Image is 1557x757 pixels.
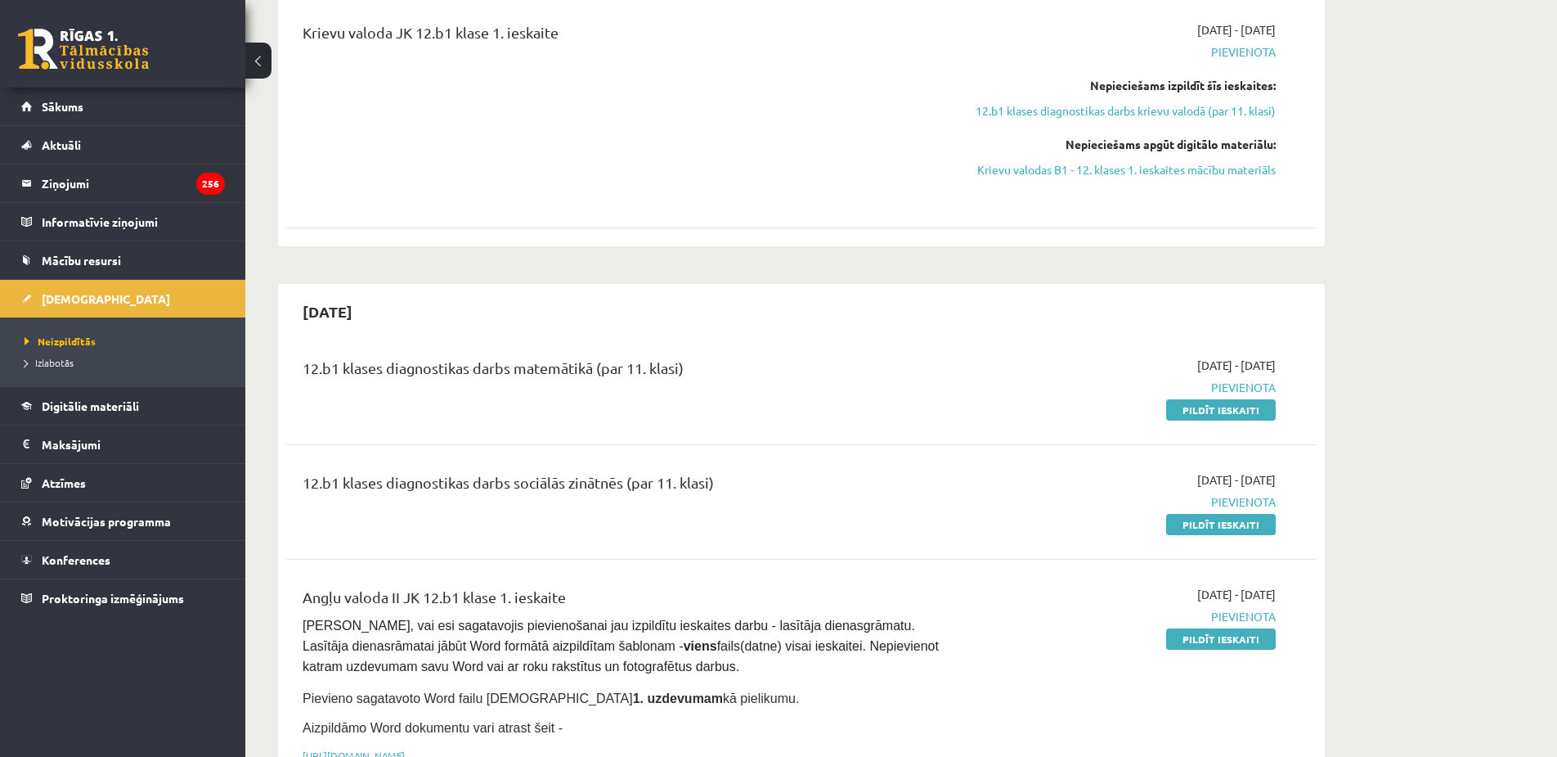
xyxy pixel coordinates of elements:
[42,399,139,413] span: Digitālie materiāli
[1197,471,1276,489] span: [DATE] - [DATE]
[42,291,170,306] span: [DEMOGRAPHIC_DATA]
[21,164,225,202] a: Ziņojumi256
[18,29,149,70] a: Rīgas 1. Tālmācības vidusskola
[21,502,225,540] a: Motivācijas programma
[1166,514,1276,535] a: Pildīt ieskaiti
[303,586,943,616] div: Angļu valoda II JK 12.b1 klase 1. ieskaite
[25,356,74,369] span: Izlabotās
[42,164,225,202] legend: Ziņojumi
[25,334,229,349] a: Neizpildītās
[967,379,1276,396] span: Pievienota
[967,136,1276,153] div: Nepieciešams apgūt digitālo materiālu:
[196,173,225,195] i: 256
[42,137,81,152] span: Aktuāli
[21,426,225,463] a: Maksājumi
[21,387,225,425] a: Digitālie materiāli
[967,102,1276,119] a: 12.b1 klases diagnostikas darbs krievu valodā (par 11. klasi)
[42,99,83,114] span: Sākums
[1197,586,1276,603] span: [DATE] - [DATE]
[42,426,225,463] legend: Maksājumi
[967,493,1276,511] span: Pievienota
[303,471,943,502] div: 12.b1 klases diagnostikas darbs sociālās zinātnēs (par 11. klasi)
[286,292,369,331] h2: [DATE]
[967,77,1276,94] div: Nepieciešams izpildīt šīs ieskaites:
[42,253,121,268] span: Mācību resursi
[21,241,225,279] a: Mācību resursi
[42,591,184,606] span: Proktoringa izmēģinājums
[967,161,1276,178] a: Krievu valodas B1 - 12. klases 1. ieskaites mācību materiāls
[1197,21,1276,38] span: [DATE] - [DATE]
[1166,399,1276,421] a: Pildīt ieskaiti
[21,126,225,164] a: Aktuāli
[1166,629,1276,650] a: Pildīt ieskaiti
[21,88,225,125] a: Sākums
[303,721,563,735] span: Aizpildāmo Word dokumentu vari atrast šeit -
[1197,357,1276,374] span: [DATE] - [DATE]
[303,692,799,705] span: Pievieno sagatavoto Word failu [DEMOGRAPHIC_DATA] kā pielikumu.
[42,475,86,490] span: Atzīmes
[303,357,943,387] div: 12.b1 klases diagnostikas darbs matemātikā (par 11. klasi)
[21,203,225,241] a: Informatīvie ziņojumi
[42,203,225,241] legend: Informatīvie ziņojumi
[967,43,1276,61] span: Pievienota
[303,619,942,674] span: [PERSON_NAME], vai esi sagatavojis pievienošanai jau izpildītu ieskaites darbu - lasītāja dienasg...
[633,692,723,705] strong: 1. uzdevumam
[42,552,110,567] span: Konferences
[967,608,1276,625] span: Pievienota
[25,355,229,370] a: Izlabotās
[42,514,171,529] span: Motivācijas programma
[684,639,717,653] strong: viens
[303,21,943,52] div: Krievu valoda JK 12.b1 klase 1. ieskaite
[21,280,225,318] a: [DEMOGRAPHIC_DATA]
[21,541,225,579] a: Konferences
[21,579,225,617] a: Proktoringa izmēģinājums
[25,335,96,348] span: Neizpildītās
[21,464,225,502] a: Atzīmes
